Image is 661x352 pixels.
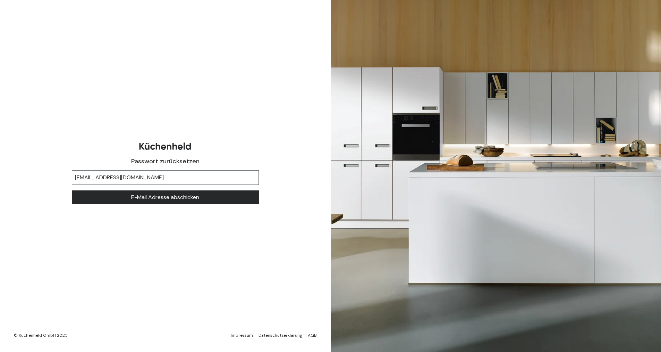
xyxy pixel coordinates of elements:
[72,170,259,185] input: Geben Sie bitte Ihre E-Mail Adresse ein
[231,333,253,338] a: Impressum
[259,333,302,338] a: Datenschutzerklärung
[131,193,199,202] span: E-Mail Adresse abschicken
[72,190,259,204] button: E-Mail Adresse abschicken
[139,142,191,150] img: Kuechenheld logo
[72,156,259,166] h1: Passwort zurücksetzen
[308,333,317,338] a: AGB
[14,333,68,338] div: © Küchenheld GmbH 2025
